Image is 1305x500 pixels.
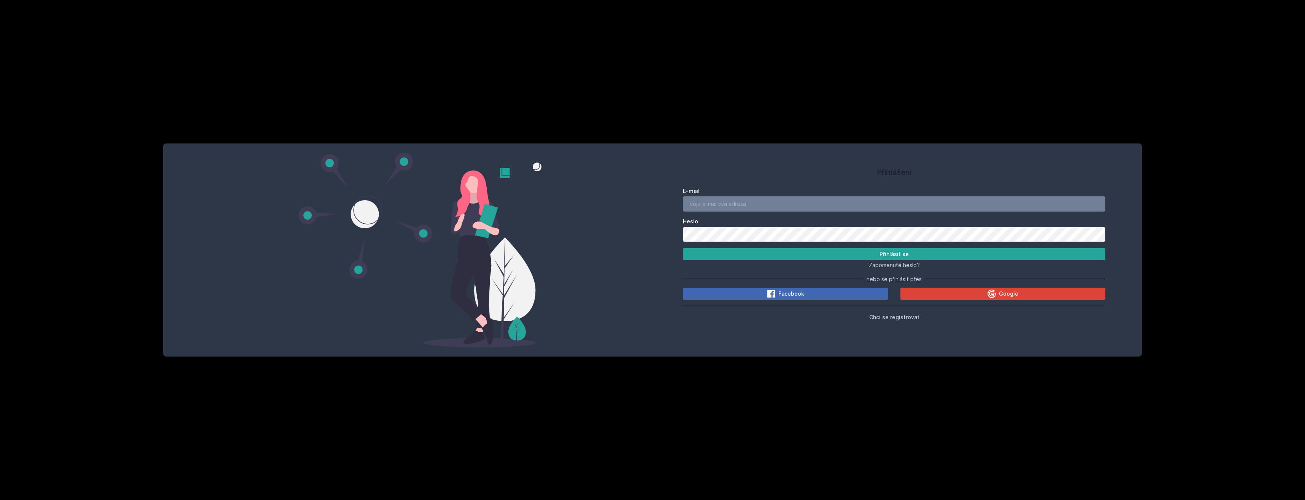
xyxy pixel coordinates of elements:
[778,290,804,298] span: Facebook
[683,167,1105,178] h1: Přihlášení
[869,314,919,320] span: Chci se registrovat
[867,275,922,283] span: nebo se přihlásit přes
[900,288,1106,300] button: Google
[869,312,919,322] button: Chci se registrovat
[683,288,888,300] button: Facebook
[683,196,1105,212] input: Tvoje e-mailová adresa
[869,262,920,268] span: Zapomenuté heslo?
[683,187,1105,195] label: E-mail
[683,248,1105,260] button: Přihlásit se
[999,290,1018,298] span: Google
[683,218,1105,225] label: Heslo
